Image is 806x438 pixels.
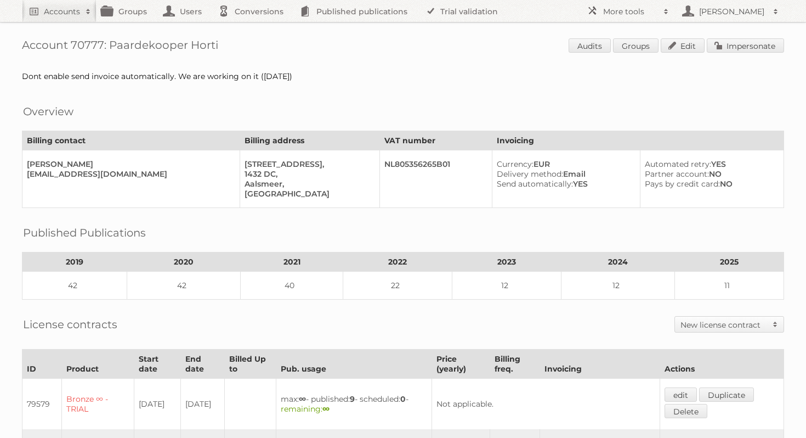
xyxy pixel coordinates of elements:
[432,379,660,430] td: Not applicable.
[680,319,767,330] h2: New license contract
[134,379,180,430] td: [DATE]
[27,159,231,169] div: [PERSON_NAME]
[497,169,563,179] span: Delivery method:
[343,252,452,272] th: 2022
[322,404,330,414] strong: ∞
[432,350,490,379] th: Price (yearly)
[180,379,224,430] td: [DATE]
[22,131,240,150] th: Billing contact
[62,350,134,379] th: Product
[699,388,754,402] a: Duplicate
[645,179,720,189] span: Pays by credit card:
[22,350,62,379] th: ID
[497,159,631,169] div: EUR
[127,272,241,300] td: 42
[645,169,775,179] div: NO
[540,350,660,379] th: Invoicing
[674,252,784,272] th: 2025
[497,179,631,189] div: YES
[561,252,675,272] th: 2024
[225,350,276,379] th: Billed Up to
[400,394,406,404] strong: 0
[492,131,784,150] th: Invoicing
[490,350,540,379] th: Billing freq.
[497,179,573,189] span: Send automatically:
[276,350,432,379] th: Pub. usage
[245,159,371,169] div: [STREET_ADDRESS],
[23,103,73,120] h2: Overview
[22,252,127,272] th: 2019
[380,150,492,208] td: NL805356265B01
[134,350,180,379] th: Start date
[27,169,231,179] div: [EMAIL_ADDRESS][DOMAIN_NAME]
[62,379,134,430] td: Bronze ∞ - TRIAL
[497,159,533,169] span: Currency:
[569,38,611,53] a: Audits
[665,404,707,418] a: Delete
[380,131,492,150] th: VAT number
[281,404,330,414] span: remaining:
[767,317,784,332] span: Toggle
[452,272,561,300] td: 12
[180,350,224,379] th: End date
[696,6,768,17] h2: [PERSON_NAME]
[665,388,697,402] a: edit
[22,38,784,55] h1: Account 70777: Paardekooper Horti
[44,6,80,17] h2: Accounts
[245,169,371,179] div: 1432 DC,
[245,179,371,189] div: Aalsmeer,
[707,38,784,53] a: Impersonate
[22,272,127,300] td: 42
[240,272,343,300] td: 40
[127,252,241,272] th: 2020
[22,379,62,430] td: 79579
[350,394,355,404] strong: 9
[675,317,784,332] a: New license contract
[343,272,452,300] td: 22
[645,169,709,179] span: Partner account:
[452,252,561,272] th: 2023
[276,379,432,430] td: max: - published: - scheduled: -
[603,6,658,17] h2: More tools
[613,38,659,53] a: Groups
[497,169,631,179] div: Email
[561,272,675,300] td: 12
[660,350,784,379] th: Actions
[645,179,775,189] div: NO
[645,159,711,169] span: Automated retry:
[661,38,705,53] a: Edit
[299,394,306,404] strong: ∞
[674,272,784,300] td: 11
[645,159,775,169] div: YES
[23,224,146,241] h2: Published Publications
[240,131,380,150] th: Billing address
[23,316,117,333] h2: License contracts
[245,189,371,199] div: [GEOGRAPHIC_DATA]
[22,71,784,81] div: Dont enable send invoice automatically. We are working on it ([DATE])
[240,252,343,272] th: 2021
